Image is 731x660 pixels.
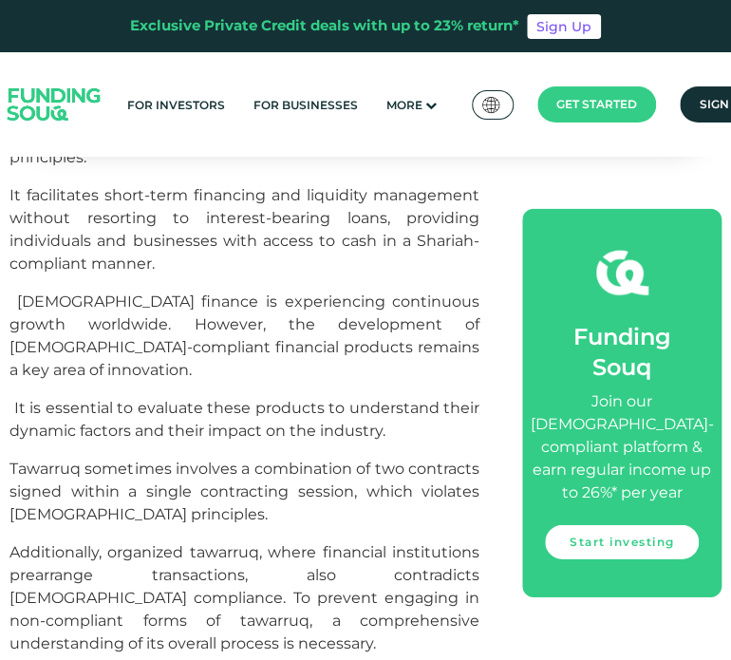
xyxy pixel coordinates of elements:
span: More [386,98,422,112]
span: Funding Souq [573,323,671,381]
img: fsicon [596,247,648,299]
img: SA Flag [482,97,499,113]
div: Exclusive Private Credit deals with up to 23% return* [130,15,519,37]
span: Tawarruq sometimes involves a combination of two contracts signed within a single contracting ses... [9,460,479,523]
span: It facilitates short-term financing and liquidity management without resorting to interest-bearin... [9,186,479,273]
span: [DEMOGRAPHIC_DATA] finance is experiencing continuous growth worldwide. However, the development ... [9,292,479,379]
span: Additionally, organized tawarruq, where financial institutions prearrange transactions, also cont... [9,543,479,652]
a: For Investors [122,89,230,121]
a: For Businesses [249,89,363,121]
div: Join our [DEMOGRAPHIC_DATA]-compliant platform & earn regular income up to 26%* per year [531,390,714,504]
a: Start investing [545,525,699,559]
a: Sign Up [527,14,601,39]
span: It is essential to evaluate these products to understand their dynamic factors and their impact o... [9,399,479,440]
span: Get started [556,97,637,111]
